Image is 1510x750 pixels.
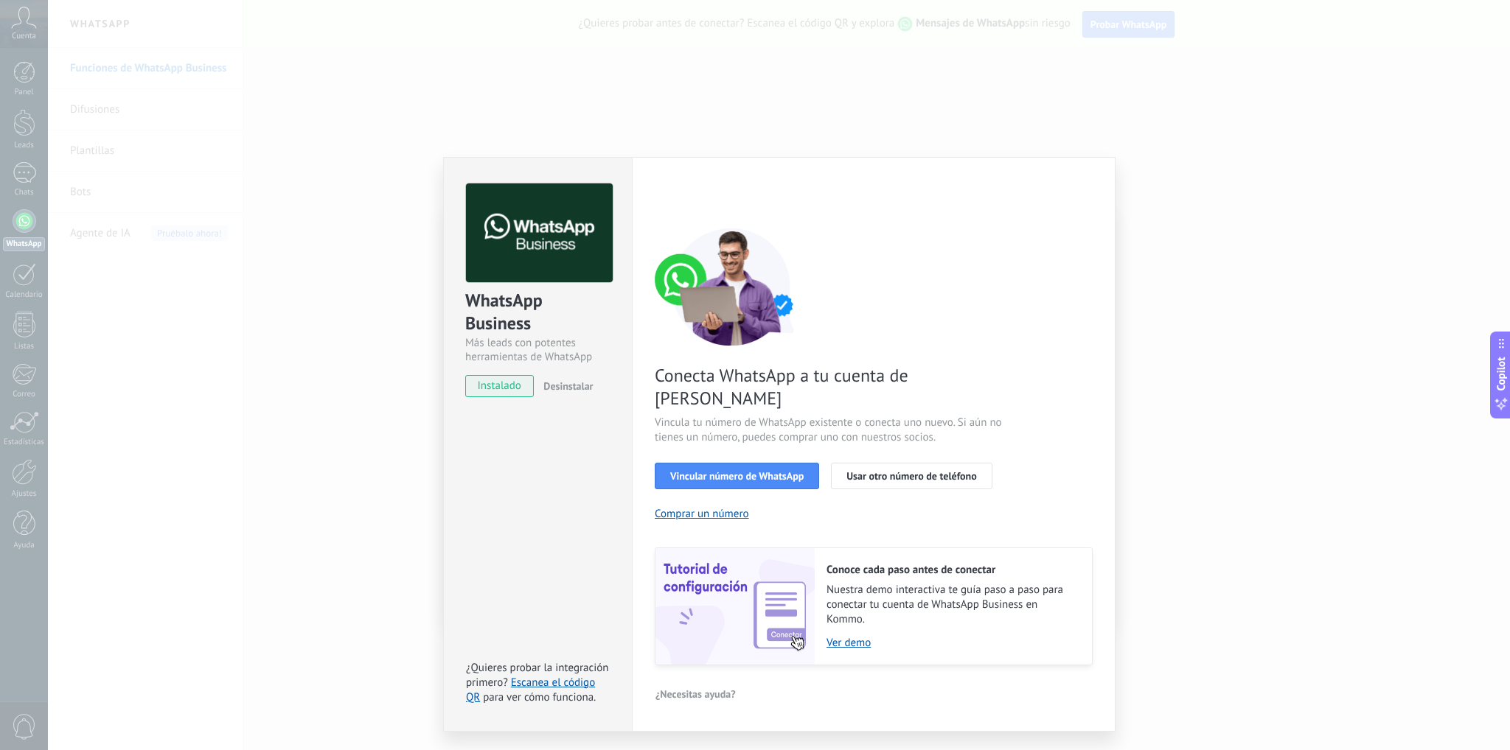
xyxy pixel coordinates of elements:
a: Escanea el código QR [466,676,595,704]
span: Vincula tu número de WhatsApp existente o conecta uno nuevo. Si aún no tienes un número, puedes c... [655,416,1006,445]
span: Desinstalar [543,379,593,393]
span: ¿Quieres probar la integración primero? [466,661,609,690]
button: ¿Necesitas ayuda? [655,683,737,705]
span: instalado [466,375,533,397]
span: Conecta WhatsApp a tu cuenta de [PERSON_NAME] [655,364,1006,410]
button: Desinstalar [537,375,593,397]
h2: Conoce cada paso antes de conectar [827,563,1077,577]
button: Vincular número de WhatsApp [655,463,819,489]
span: para ver cómo funciona. [483,690,596,704]
div: Más leads con potentes herramientas de WhatsApp [465,336,610,364]
span: Usar otro número de teléfono [846,471,976,481]
span: ¿Necesitas ayuda? [655,689,736,699]
div: WhatsApp Business [465,289,610,336]
a: Ver demo [827,636,1077,650]
span: Vincular número de WhatsApp [670,471,804,481]
button: Comprar un número [655,507,749,521]
img: logo_main.png [466,183,613,283]
span: Copilot [1494,357,1509,391]
img: connect number [655,228,810,346]
button: Usar otro número de teléfono [831,463,992,489]
span: Nuestra demo interactiva te guía paso a paso para conectar tu cuenta de WhatsApp Business en Kommo. [827,583,1077,627]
